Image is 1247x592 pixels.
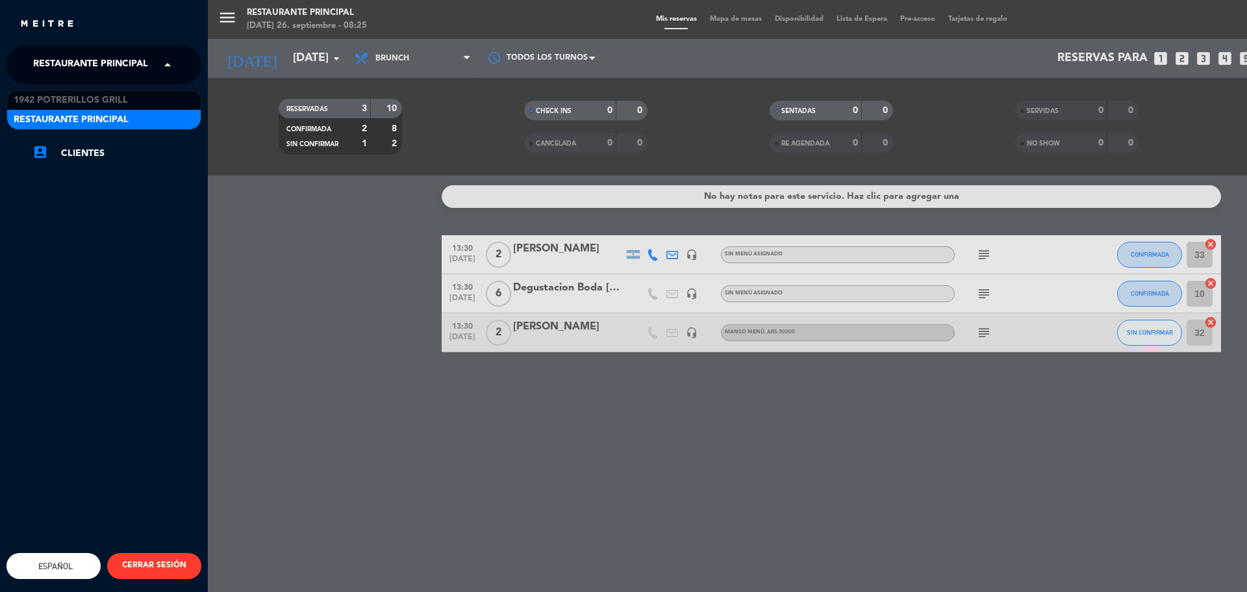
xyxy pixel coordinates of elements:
span: Restaurante Principal [33,51,148,79]
span: 1942 Potrerillos Grill [14,93,128,108]
img: MEITRE [19,19,75,29]
a: account_boxClientes [32,146,201,161]
span: Español [35,561,73,571]
i: account_box [32,144,48,160]
span: Restaurante Principal [14,112,129,127]
button: CERRAR SESIÓN [107,553,201,579]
